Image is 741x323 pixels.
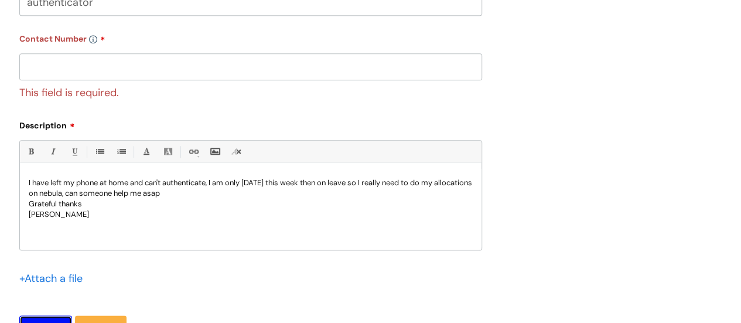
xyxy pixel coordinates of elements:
img: info-icon.svg [89,35,97,43]
div: Attach a file [19,269,90,288]
p: Grateful thanks [29,199,473,209]
a: Italic (Ctrl-I) [45,144,60,159]
a: Remove formatting (Ctrl-\) [229,144,244,159]
a: 1. Ordered List (Ctrl-Shift-8) [114,144,128,159]
p: [PERSON_NAME] [29,209,473,220]
a: • Unordered List (Ctrl-Shift-7) [92,144,107,159]
a: Bold (Ctrl-B) [23,144,38,159]
a: Insert Image... [207,144,222,159]
a: Font Color [139,144,153,159]
a: Back Color [161,144,175,159]
p: I have left my phone at home and can't authenticate, I am only [DATE] this week then on leave so ... [29,178,473,199]
label: Contact Number [19,30,482,44]
a: Underline(Ctrl-U) [67,144,81,159]
a: Link [186,144,200,159]
div: This field is required. [19,80,482,102]
label: Description [19,117,482,131]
